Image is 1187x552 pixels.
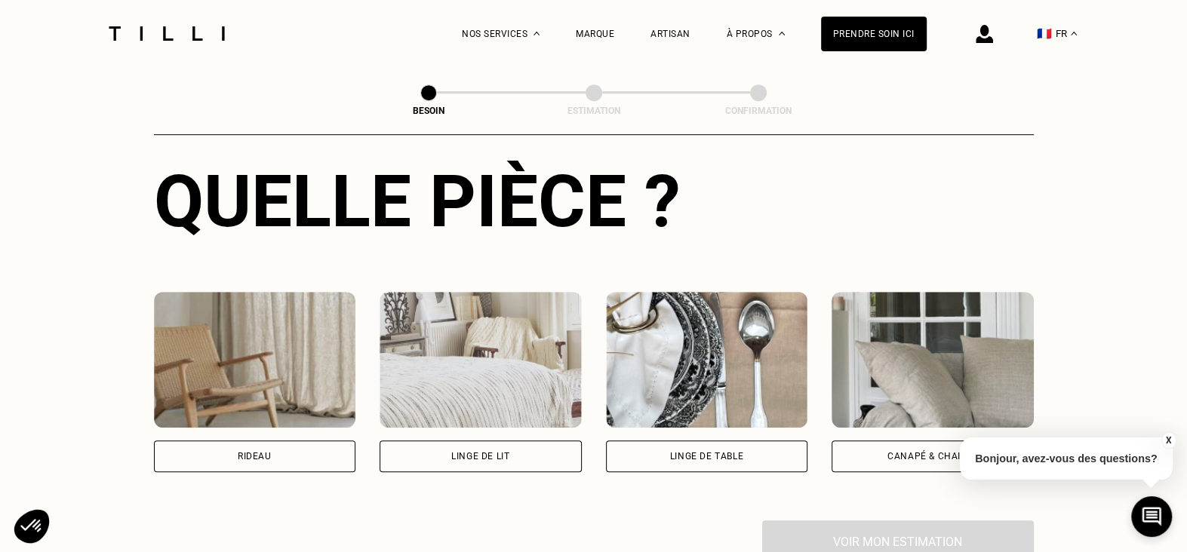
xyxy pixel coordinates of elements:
span: 🇫🇷 [1037,26,1052,41]
img: Tilli retouche votre Rideau [154,292,356,428]
div: Estimation [518,106,669,116]
div: Rideau [238,452,272,461]
img: Menu déroulant [534,32,540,35]
img: Menu déroulant à propos [779,32,785,35]
img: icône connexion [976,25,993,43]
div: Besoin [353,106,504,116]
p: Bonjour, avez-vous des questions? [960,437,1173,480]
div: Canapé & chaises [887,452,978,461]
img: Tilli retouche votre Linge de table [606,292,808,428]
a: Prendre soin ici [821,17,927,51]
div: Linge de lit [451,452,509,461]
div: Linge de table [670,452,743,461]
button: X [1161,432,1176,449]
div: Quelle pièce ? [154,159,1034,244]
a: Marque [576,29,614,39]
a: Artisan [650,29,690,39]
div: Confirmation [683,106,834,116]
img: Logo du service de couturière Tilli [103,26,230,41]
img: Tilli retouche votre Canapé & chaises [832,292,1034,428]
img: menu déroulant [1071,32,1077,35]
img: Tilli retouche votre Linge de lit [380,292,582,428]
